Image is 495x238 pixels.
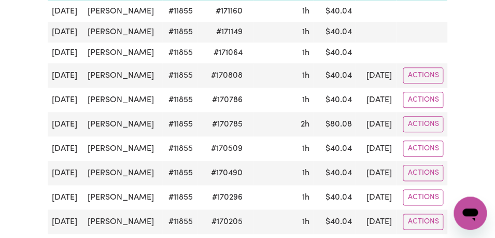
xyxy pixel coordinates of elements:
[205,69,249,82] span: # 170808
[314,136,356,161] td: $ 40.04
[302,193,309,202] span: 1 hour
[356,209,395,234] td: [DATE]
[403,214,443,230] button: Actions
[302,218,309,226] span: 1 hour
[356,185,395,209] td: [DATE]
[162,161,197,185] td: # 11855
[162,185,197,209] td: # 11855
[209,5,249,18] span: # 171160
[302,49,309,57] span: 1 hour
[205,167,249,179] span: # 170490
[403,189,443,205] button: Actions
[356,112,395,136] td: [DATE]
[403,67,443,83] button: Actions
[314,43,356,63] td: $ 40.04
[162,88,197,112] td: # 11855
[302,96,309,104] span: 1 hour
[314,112,356,136] td: $ 80.08
[403,141,443,157] button: Actions
[207,47,249,59] span: # 171064
[403,116,443,132] button: Actions
[83,136,162,161] td: [PERSON_NAME]
[356,161,395,185] td: [DATE]
[403,165,443,181] button: Actions
[206,94,249,106] span: # 170786
[83,1,162,22] td: [PERSON_NAME]
[205,216,249,228] span: # 170205
[302,7,309,16] span: 1 hour
[83,22,162,43] td: [PERSON_NAME]
[48,43,83,63] td: [DATE]
[162,209,197,234] td: # 11855
[314,161,356,185] td: $ 40.04
[83,43,162,63] td: [PERSON_NAME]
[83,88,162,112] td: [PERSON_NAME]
[206,191,249,204] span: # 170296
[314,185,356,209] td: $ 40.04
[48,88,83,112] td: [DATE]
[83,161,162,185] td: [PERSON_NAME]
[302,145,309,153] span: 1 hour
[302,169,309,177] span: 1 hour
[162,1,197,22] td: # 11855
[83,185,162,209] td: [PERSON_NAME]
[314,63,356,88] td: $ 40.04
[314,209,356,234] td: $ 40.04
[162,22,197,43] td: # 11855
[205,143,249,155] span: # 170509
[83,112,162,136] td: [PERSON_NAME]
[302,72,309,80] span: 1 hour
[314,1,356,22] td: $ 40.04
[301,120,309,129] span: 2 hours
[314,22,356,43] td: $ 40.04
[356,136,395,161] td: [DATE]
[48,209,83,234] td: [DATE]
[162,43,197,63] td: # 11855
[48,1,83,22] td: [DATE]
[162,136,197,161] td: # 11855
[48,112,83,136] td: [DATE]
[210,26,249,38] span: # 171149
[403,92,443,108] button: Actions
[48,136,83,161] td: [DATE]
[83,209,162,234] td: [PERSON_NAME]
[162,112,197,136] td: # 11855
[48,161,83,185] td: [DATE]
[83,63,162,88] td: [PERSON_NAME]
[48,185,83,209] td: [DATE]
[314,88,356,112] td: $ 40.04
[302,28,309,36] span: 1 hour
[48,22,83,43] td: [DATE]
[356,63,395,88] td: [DATE]
[48,63,83,88] td: [DATE]
[162,63,197,88] td: # 11855
[356,88,395,112] td: [DATE]
[206,118,249,131] span: # 170785
[454,197,487,230] iframe: Button to launch messaging window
